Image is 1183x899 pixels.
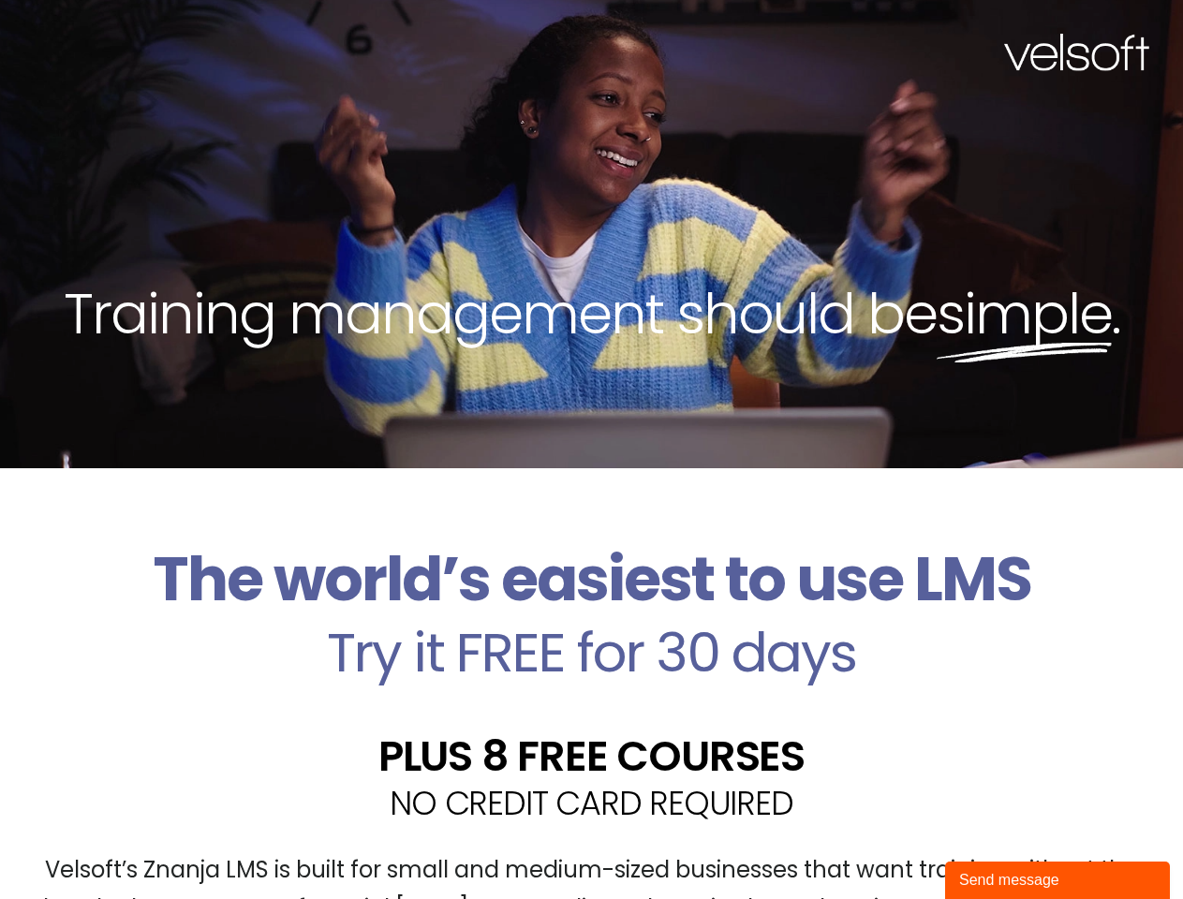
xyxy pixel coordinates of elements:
[945,858,1174,899] iframe: chat widget
[937,274,1112,353] span: simple
[14,787,1169,819] h2: NO CREDIT CARD REQUIRED
[34,277,1149,350] h2: Training management should be .
[14,543,1169,616] h2: The world’s easiest to use LMS
[14,735,1169,777] h2: PLUS 8 FREE COURSES
[14,626,1169,680] h2: Try it FREE for 30 days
